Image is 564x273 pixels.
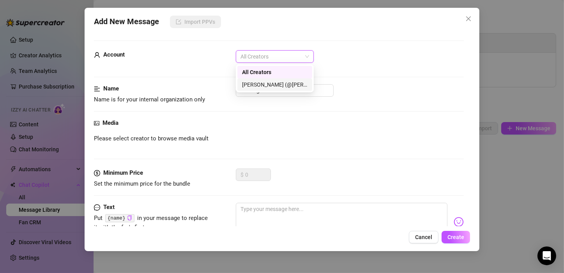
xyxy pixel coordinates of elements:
[127,215,132,221] button: Click to Copy
[94,119,99,128] span: picture
[103,51,125,58] strong: Account
[94,203,100,212] span: message
[127,215,132,220] span: copy
[103,119,118,126] strong: Media
[94,180,190,187] span: Set the minimum price for the bundle
[237,66,312,78] div: All Creators
[105,214,134,222] code: {name}
[447,234,464,240] span: Create
[409,231,438,243] button: Cancel
[454,217,464,227] img: svg%3e
[537,246,556,265] div: Open Intercom Messenger
[103,204,115,211] strong: Text
[170,16,221,28] button: Import PPVs
[94,84,100,94] span: align-left
[465,16,472,22] span: close
[462,12,475,25] button: Close
[94,96,205,103] span: Name is for your internal organization only
[94,134,209,144] span: Please select creator to browse media vault
[237,78,312,91] div: Andy (@andy.velvett)
[242,80,308,89] div: [PERSON_NAME] (@[PERSON_NAME].velvett)
[442,231,470,243] button: Create
[94,16,159,28] span: Add New Message
[240,51,309,62] span: All Creators
[103,85,119,92] strong: Name
[94,214,208,231] span: Put in your message to replace it with the fan's first name.
[94,50,100,60] span: user
[415,234,432,240] span: Cancel
[462,16,475,22] span: Close
[103,169,143,176] strong: Minimum Price
[242,68,308,76] div: All Creators
[94,168,100,178] span: dollar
